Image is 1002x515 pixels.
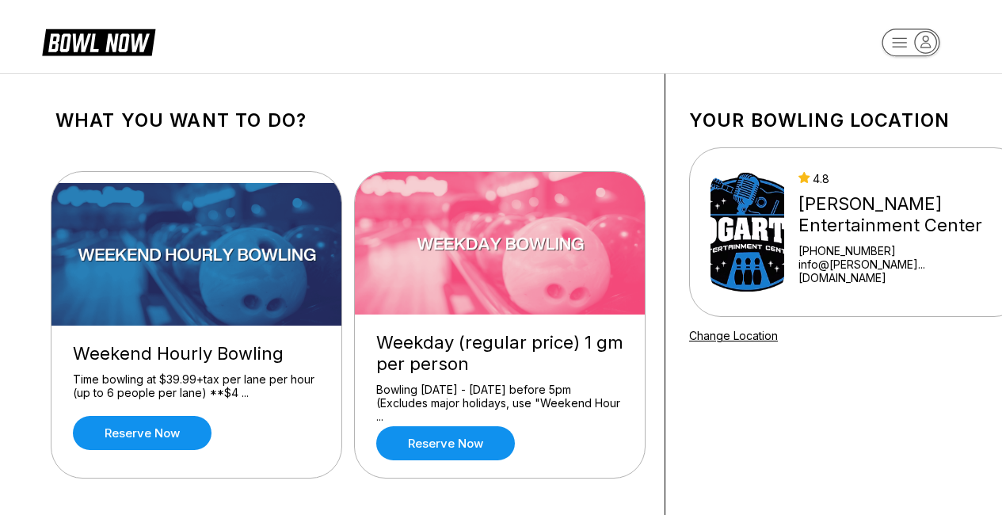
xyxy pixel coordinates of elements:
[73,416,211,450] a: Reserve now
[55,109,641,132] h1: What you want to do?
[376,383,623,410] div: Bowling [DATE] - [DATE] before 5pm (Excludes major holidays, use "Weekend Hour ...
[689,329,778,342] a: Change Location
[711,173,784,292] img: Bogart's Entertainment Center
[355,172,646,315] img: Weekday (regular price) 1 gm per person
[376,332,623,375] div: Weekday (regular price) 1 gm per person
[376,426,515,460] a: Reserve now
[51,183,343,326] img: Weekend Hourly Bowling
[73,372,320,400] div: Time bowling at $39.99+tax per lane per hour (up to 6 people per lane) **$4 ...
[73,343,320,364] div: Weekend Hourly Bowling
